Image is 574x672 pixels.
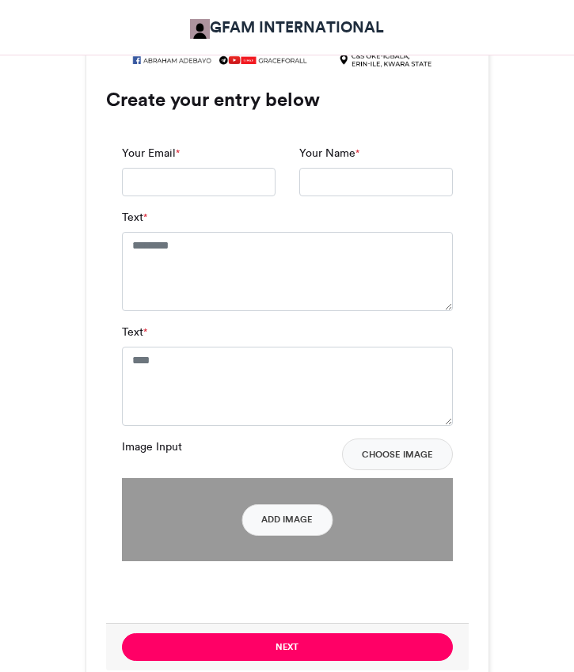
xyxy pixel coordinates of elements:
a: GFAM INTERNATIONAL [190,16,384,39]
label: Your Email [122,145,180,161]
label: Image Input [122,439,182,455]
button: Choose Image [342,439,453,470]
button: Add Image [241,504,333,536]
label: Your Name [299,145,359,161]
button: Next [122,633,453,661]
h3: Create your entry below [106,90,469,109]
img: GFAM INTERNATIONAL [190,19,210,39]
label: Text [122,209,147,226]
label: Text [122,324,147,340]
